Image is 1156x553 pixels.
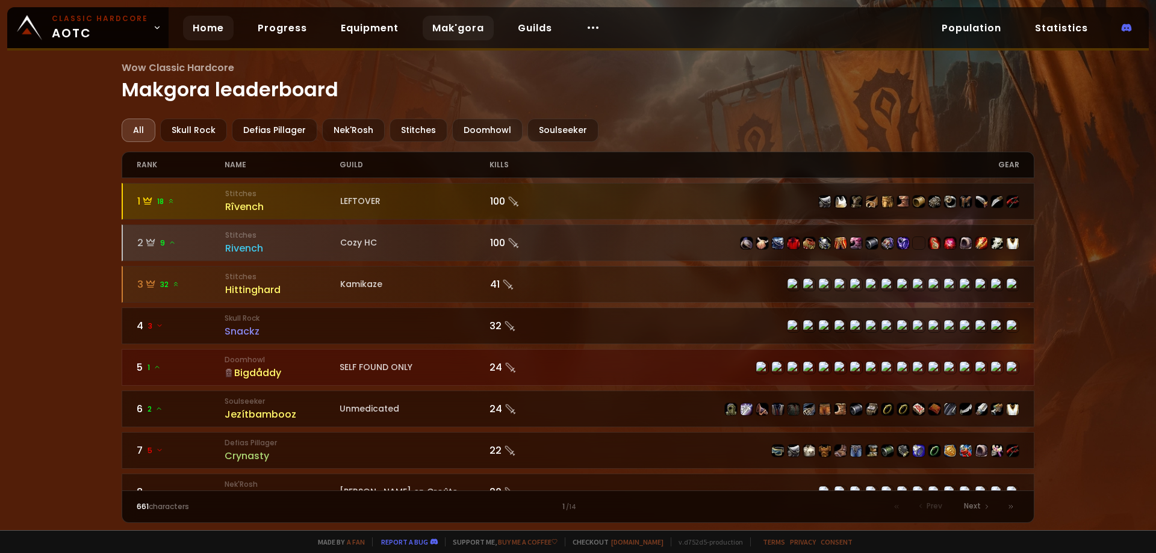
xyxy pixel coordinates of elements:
div: Rîvench [225,199,340,214]
img: item-17705 [960,403,972,415]
div: 1 [137,194,226,209]
img: item-16710 [850,403,862,415]
div: Snackz [225,324,340,339]
img: item-14160 [913,196,925,208]
small: Classic Hardcore [52,13,148,24]
div: Crynasty [225,448,340,463]
img: item-10413 [928,196,940,208]
img: item-11925 [725,403,737,415]
a: 29StitchesRivenchCozy HC100 item-22267item-22403item-16797item-2575item-19682item-13956item-19683... [122,224,1035,261]
img: item-22268 [928,237,940,249]
img: item-11853 [897,196,909,208]
div: 24 [489,401,578,416]
span: 1 [148,362,161,373]
div: 8 [137,484,225,499]
a: 75 Defias PillagerCrynasty22 item-4385item-10657item-148item-2041item-6468item-10410item-1121item... [122,432,1035,469]
div: 1 [357,501,798,512]
img: item-148 [803,445,815,457]
img: item-6468 [834,445,847,457]
div: 41 [490,277,579,292]
img: item-1121 [866,445,878,457]
img: item-12939 [975,403,987,415]
img: item-5351 [944,196,956,208]
div: name [225,152,340,178]
img: item-20036 [944,237,956,249]
div: 20 [489,484,578,499]
a: Report a bug [381,537,428,546]
div: guild [340,152,489,178]
small: Stitches [225,230,340,241]
a: Mak'gora [423,16,494,40]
a: Terms [763,537,785,546]
img: item-5976 [1007,403,1019,415]
div: 4 [137,318,225,333]
a: 118 StitchesRîvenchLEFTOVER100 item-1769item-5107item-3313item-14113item-5327item-11853item-14160... [122,183,1035,220]
img: item-15411 [741,403,753,415]
a: Equipment [331,16,408,40]
img: item-4381 [960,445,972,457]
img: item-19120 [913,403,925,415]
span: 661 [137,501,149,511]
img: item-209611 [944,445,956,457]
div: characters [137,501,358,512]
img: item-1769 [819,196,831,208]
img: item-6586 [897,445,909,457]
img: item-16797 [772,237,784,249]
span: 2 [148,404,163,415]
img: item-18500 [881,403,893,415]
div: 3 [137,277,226,292]
a: Buy me a coffee [498,537,558,546]
div: Jezítbambooz [225,407,340,422]
img: item-13358 [756,403,768,415]
div: kills [489,152,578,178]
img: item-6448 [991,196,1003,208]
img: item-10410 [850,445,862,457]
div: Stitches [390,119,447,142]
img: item-16713 [803,403,815,415]
img: item-3313 [850,196,862,208]
img: item-5327 [881,196,893,208]
div: 6 [137,401,225,416]
h1: Makgora leaderboard [122,60,1035,104]
img: item-4385 [772,445,784,457]
span: - [148,487,152,498]
div: gear [578,152,1019,178]
div: Bigdåddy [225,365,340,380]
small: Skull Rock [225,313,340,324]
img: item-16711 [834,403,847,415]
a: Classic HardcoreAOTC [7,7,169,48]
img: item-15331 [881,445,893,457]
div: rank [137,152,225,178]
a: Guilds [508,16,562,40]
div: Skull Rock [160,119,227,142]
div: Kamikaze [340,278,490,291]
small: Soulseeker [225,396,340,407]
img: item-16801 [881,237,893,249]
small: Nek'Rosh [225,479,340,490]
span: 9 [160,238,176,249]
img: item-13209 [928,403,940,415]
div: Unmedicated [340,403,489,415]
div: Doomhowl [452,119,523,142]
img: item-2059 [975,445,987,457]
img: item-2105 [772,403,784,415]
img: item-13938 [991,237,1003,249]
div: [PERSON_NAME] en Croûte [340,486,489,498]
div: 5 [137,360,225,375]
a: 43 Skull RockSnackz32 item-10502item-12047item-14182item-9791item-6611item-9797item-6612item-6613... [122,307,1035,344]
div: All [122,119,155,142]
a: Population [932,16,1011,40]
div: Nek'Rosh [322,119,385,142]
img: item-890 [991,445,1003,457]
span: v. d752d5 - production [671,537,743,546]
small: Defias Pillager [225,437,340,448]
a: Home [183,16,234,40]
div: LEFTOVER [340,195,490,208]
img: item-14113 [866,196,878,208]
img: item-13340 [944,403,956,415]
img: item-18103 [897,237,909,249]
span: Checkout [565,537,663,546]
img: item-12963 [819,403,831,415]
div: Cozy HC [340,236,490,249]
img: item-2041 [819,445,831,457]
